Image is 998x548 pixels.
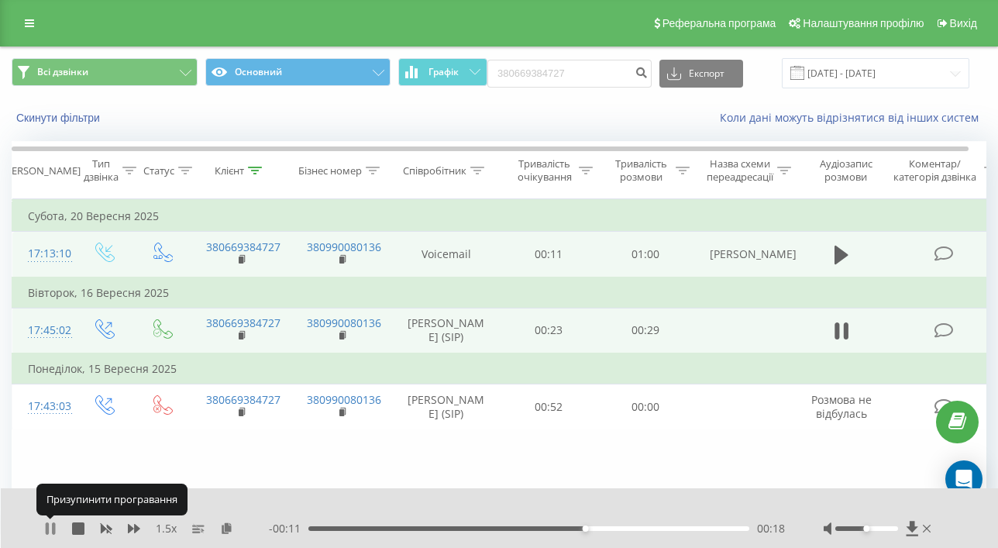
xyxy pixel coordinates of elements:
[12,111,108,125] button: Скинути фільтри
[864,526,870,532] div: Accessibility label
[307,315,381,330] a: 380990080136
[662,17,776,29] span: Реферальна програма
[12,58,198,86] button: Всі дзвінки
[298,164,362,177] div: Бізнес номер
[28,315,59,346] div: 17:45:02
[28,391,59,422] div: 17:43:03
[583,526,589,532] div: Accessibility label
[501,308,597,353] td: 00:23
[501,384,597,429] td: 00:52
[720,110,986,125] a: Коли дані можуть відрізнятися вiд інших систем
[803,17,924,29] span: Налаштування профілю
[36,484,188,515] div: Призупинити програвання
[611,157,672,184] div: Тривалість розмови
[392,308,501,353] td: [PERSON_NAME] (SIP)
[206,315,280,330] a: 380669384727
[392,384,501,429] td: [PERSON_NAME] (SIP)
[945,460,983,498] div: Open Intercom Messenger
[514,157,575,184] div: Тривалість очікування
[487,60,652,88] input: Пошук за номером
[597,384,694,429] td: 00:00
[428,67,459,78] span: Графік
[392,232,501,277] td: Voicemail
[143,164,174,177] div: Статус
[215,164,244,177] div: Клієнт
[28,239,59,269] div: 17:13:10
[597,308,694,353] td: 00:29
[307,392,381,407] a: 380990080136
[398,58,487,86] button: Графік
[890,157,980,184] div: Коментар/категорія дзвінка
[501,232,597,277] td: 00:11
[811,392,872,421] span: Розмова не відбулась
[694,232,795,277] td: [PERSON_NAME]
[950,17,977,29] span: Вихід
[403,164,466,177] div: Співробітник
[2,164,81,177] div: [PERSON_NAME]
[659,60,743,88] button: Експорт
[205,58,391,86] button: Основний
[206,392,280,407] a: 380669384727
[808,157,883,184] div: Аудіозапис розмови
[757,521,785,536] span: 00:18
[707,157,773,184] div: Назва схеми переадресації
[597,232,694,277] td: 01:00
[84,157,119,184] div: Тип дзвінка
[307,240,381,254] a: 380990080136
[269,521,308,536] span: - 00:11
[156,521,177,536] span: 1.5 x
[206,240,280,254] a: 380669384727
[37,66,88,78] span: Всі дзвінки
